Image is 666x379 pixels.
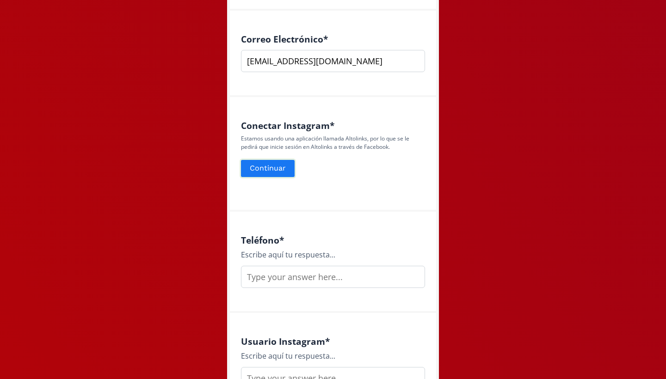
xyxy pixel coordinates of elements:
[241,34,425,44] h4: Correo Electrónico *
[241,134,425,151] p: Estamos usando una aplicación llamada Altolinks, por lo que se le pedirá que inicie sesión en Alt...
[241,235,425,245] h4: Teléfono *
[241,266,425,288] input: Type your answer here...
[241,249,425,260] div: Escribe aquí tu respuesta...
[241,336,425,347] h4: Usuario Instagram *
[240,159,296,178] button: Continuar
[241,50,425,72] input: nombre@ejemplo.com
[241,120,425,131] h4: Conectar Instagram *
[241,350,425,361] div: Escribe aquí tu respuesta...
